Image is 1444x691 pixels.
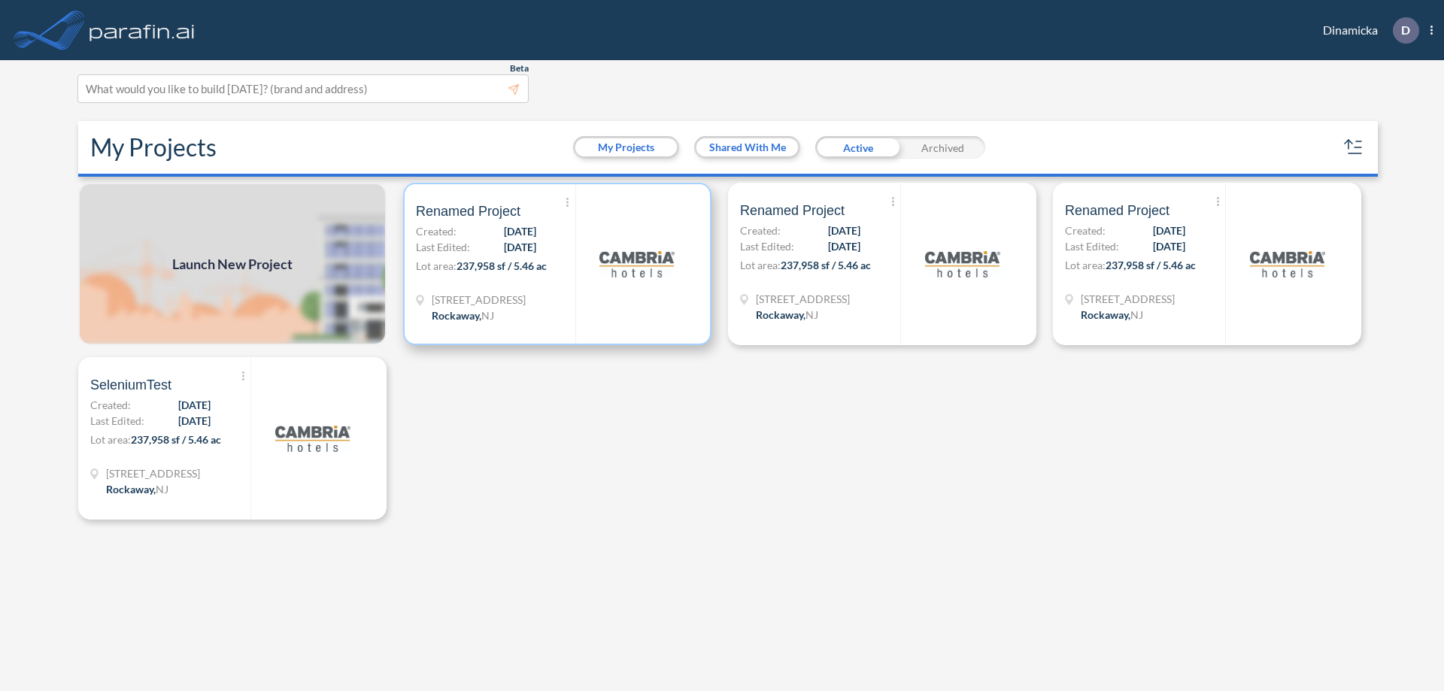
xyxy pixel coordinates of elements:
[1065,238,1119,254] span: Last Edited:
[178,397,211,413] span: [DATE]
[504,239,536,255] span: [DATE]
[781,259,871,271] span: 237,958 sf / 5.46 ac
[1106,259,1196,271] span: 237,958 sf / 5.46 ac
[90,133,217,162] h2: My Projects
[756,308,805,321] span: Rockaway ,
[178,413,211,429] span: [DATE]
[457,259,547,272] span: 237,958 sf / 5.46 ac
[416,223,457,239] span: Created:
[432,309,481,322] span: Rockaway ,
[828,223,860,238] span: [DATE]
[1081,307,1143,323] div: Rockaway, NJ
[156,483,168,496] span: NJ
[106,465,200,481] span: 321 Mt Hope Ave
[740,238,794,254] span: Last Edited:
[1342,135,1366,159] button: sort
[696,138,798,156] button: Shared With Me
[1153,238,1185,254] span: [DATE]
[78,183,387,345] img: add
[805,308,818,321] span: NJ
[1065,259,1106,271] span: Lot area:
[1401,23,1410,37] p: D
[90,413,144,429] span: Last Edited:
[90,376,171,394] span: SeleniumTest
[78,183,387,345] a: Launch New Project
[740,223,781,238] span: Created:
[925,226,1000,302] img: logo
[575,138,677,156] button: My Projects
[1065,223,1106,238] span: Created:
[1300,17,1433,44] div: Dinamicka
[740,202,845,220] span: Renamed Project
[86,15,198,45] img: logo
[756,307,818,323] div: Rockaway, NJ
[90,397,131,413] span: Created:
[1081,291,1175,307] span: 321 Mt Hope Ave
[481,309,494,322] span: NJ
[416,239,470,255] span: Last Edited:
[1081,308,1130,321] span: Rockaway ,
[510,62,529,74] span: Beta
[90,433,131,446] span: Lot area:
[504,223,536,239] span: [DATE]
[432,292,526,308] span: 321 Mt Hope Ave
[828,238,860,254] span: [DATE]
[432,308,494,323] div: Rockaway, NJ
[1153,223,1185,238] span: [DATE]
[900,136,985,159] div: Archived
[106,483,156,496] span: Rockaway ,
[740,259,781,271] span: Lot area:
[172,254,293,274] span: Launch New Project
[275,401,350,476] img: logo
[416,202,520,220] span: Renamed Project
[815,136,900,159] div: Active
[106,481,168,497] div: Rockaway, NJ
[599,226,675,302] img: logo
[131,433,221,446] span: 237,958 sf / 5.46 ac
[1130,308,1143,321] span: NJ
[756,291,850,307] span: 321 Mt Hope Ave
[1250,226,1325,302] img: logo
[416,259,457,272] span: Lot area:
[1065,202,1169,220] span: Renamed Project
